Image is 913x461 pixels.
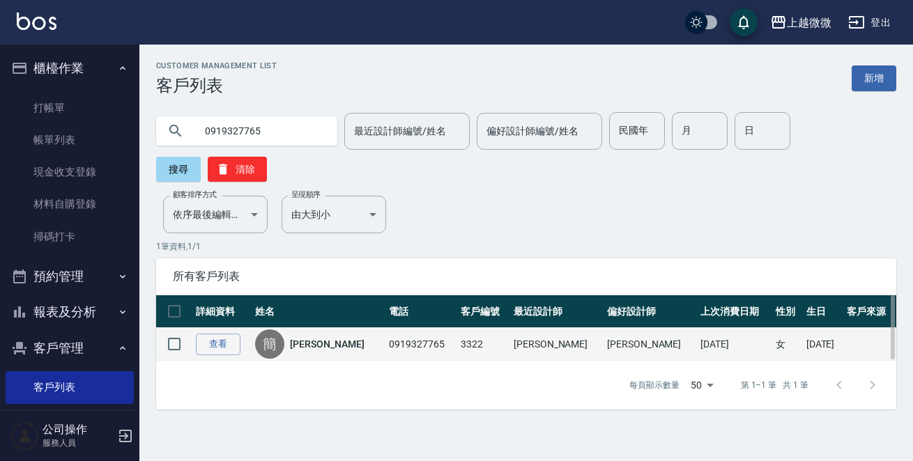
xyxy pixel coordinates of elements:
button: 清除 [208,157,267,182]
label: 呈現順序 [291,189,321,200]
h5: 公司操作 [43,423,114,437]
p: 1 筆資料, 1 / 1 [156,240,896,253]
th: 詳細資料 [192,295,252,328]
a: 客戶列表 [6,371,134,403]
p: 每頁顯示數量 [629,379,680,391]
td: [DATE] [697,328,772,361]
th: 最近設計師 [510,295,604,328]
th: 姓名 [252,295,385,328]
p: 服務人員 [43,437,114,449]
td: 0919327765 [385,328,457,361]
span: 所有客戶列表 [173,269,880,283]
button: save [730,8,758,36]
div: 由大到小 [282,196,386,233]
button: 搜尋 [156,157,201,182]
th: 性別 [772,295,803,328]
button: 報表及分析 [6,294,134,330]
p: 第 1–1 筆 共 1 筆 [741,379,808,391]
a: 材料自購登錄 [6,188,134,220]
div: 依序最後編輯時間 [163,196,268,233]
label: 顧客排序方式 [173,189,217,200]
h2: Customer Management List [156,61,277,70]
a: 帳單列表 [6,124,134,156]
button: 客戶管理 [6,330,134,366]
a: 打帳單 [6,92,134,124]
td: [PERSON_NAME] [604,328,697,361]
img: Person [11,422,39,450]
th: 上次消費日期 [697,295,772,328]
td: [PERSON_NAME] [510,328,604,361]
div: 上越微微 [787,14,831,31]
input: 搜尋關鍵字 [195,112,326,150]
button: 櫃檯作業 [6,50,134,86]
a: 卡券管理 [6,404,134,436]
th: 偏好設計師 [604,295,697,328]
h3: 客戶列表 [156,76,277,95]
button: 登出 [843,10,896,36]
a: 查看 [196,334,240,355]
button: 預約管理 [6,258,134,295]
th: 客戶來源 [843,295,896,328]
div: 簡 [255,329,284,359]
img: Logo [17,13,56,30]
a: 掃碼打卡 [6,221,134,253]
td: [DATE] [803,328,843,361]
th: 生日 [803,295,843,328]
a: [PERSON_NAME] [290,337,364,351]
a: 現金收支登錄 [6,156,134,188]
td: 3322 [457,328,510,361]
th: 電話 [385,295,457,328]
td: 女 [772,328,803,361]
th: 客戶編號 [457,295,510,328]
a: 新增 [852,65,896,91]
button: 上越微微 [765,8,837,37]
div: 50 [685,366,719,404]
